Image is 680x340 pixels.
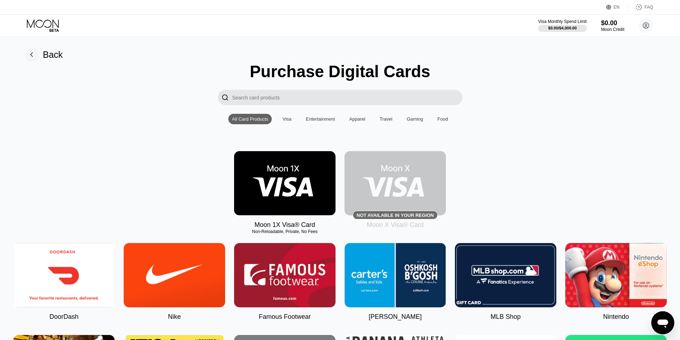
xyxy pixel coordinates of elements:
div: All Card Products [228,114,272,124]
div: Not available in your region [357,213,434,218]
div: FAQ [628,4,653,11]
div: Famous Footwear [259,313,311,321]
div: Gaming [407,116,423,122]
iframe: Button to launch messaging window [651,311,674,334]
div: Food [437,116,448,122]
div: Visa Monthly Spend Limit$0.00/$4,000.00 [538,19,586,32]
div: Gaming [403,114,427,124]
div: Visa [282,116,291,122]
div:  [222,93,229,102]
div: $0.00 [601,19,624,27]
div:  [218,90,232,105]
div: [PERSON_NAME] [368,313,422,321]
div: Food [434,114,452,124]
div: Travel [376,114,396,124]
div: Back [43,50,63,60]
div: Nintendo [603,313,629,321]
div: Nike [168,313,181,321]
div: EN [606,4,628,11]
div: Visa [279,114,295,124]
div: Moon Credit [601,27,624,32]
div: Apparel [346,114,369,124]
div: All Card Products [232,116,268,122]
div: Non-Reloadable, Private, No Fees [234,229,336,234]
div: Entertainment [302,114,338,124]
div: Visa Monthly Spend Limit [538,19,586,24]
div: Travel [380,116,393,122]
div: Purchase Digital Cards [250,62,431,81]
div: Moon 1X Visa® Card [255,221,315,229]
div: MLB Shop [490,313,520,321]
div: DoorDash [49,313,79,321]
input: Search card products [232,90,462,105]
div: Back [24,47,63,62]
div: Not available in your region [344,151,446,215]
div: EN [614,5,620,10]
div: FAQ [645,5,653,10]
div: Moon X Visa® Card [367,221,424,229]
div: Entertainment [306,116,335,122]
div: Apparel [349,116,365,122]
div: $0.00 / $4,000.00 [548,26,577,30]
div: $0.00Moon Credit [601,19,624,32]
